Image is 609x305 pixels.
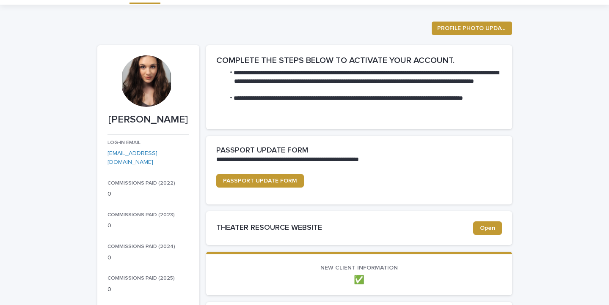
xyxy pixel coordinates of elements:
[107,114,189,126] p: [PERSON_NAME]
[216,223,473,233] h2: THEATER RESOURCE WEBSITE
[107,285,189,294] p: 0
[107,253,189,262] p: 0
[223,178,297,184] span: PASSPORT UPDATE FORM
[473,221,502,235] a: Open
[216,174,304,188] a: PASSPORT UPDATE FORM
[107,150,157,165] a: [EMAIL_ADDRESS][DOMAIN_NAME]
[107,190,189,199] p: 0
[107,212,175,218] span: COMMISSIONS PAID (2023)
[480,225,495,231] span: Open
[216,275,502,285] p: ✅
[107,140,141,145] span: LOG-IN EMAIL
[107,276,175,281] span: COMMISSIONS PAID (2025)
[432,22,512,35] button: PROFILE PHOTO UPDATE
[437,24,507,33] span: PROFILE PHOTO UPDATE
[107,181,175,186] span: COMMISSIONS PAID (2022)
[320,265,398,271] span: NEW CLIENT INFORMATION
[107,244,175,249] span: COMMISSIONS PAID (2024)
[216,146,308,155] h2: PASSPORT UPDATE FORM
[107,221,189,230] p: 0
[216,55,502,65] h2: COMPLETE THE STEPS BELOW TO ACTIVATE YOUR ACCOUNT.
